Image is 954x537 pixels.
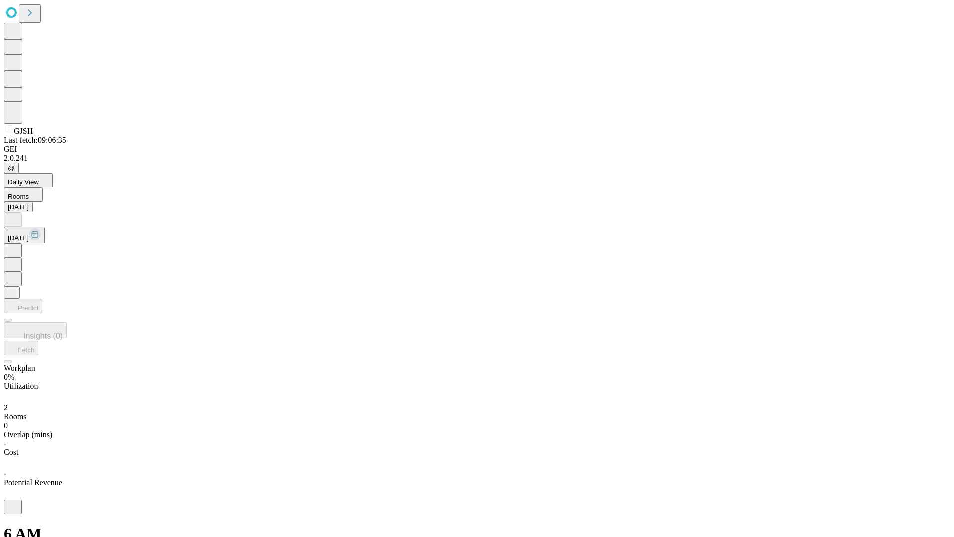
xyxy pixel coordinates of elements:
span: Rooms [4,412,26,421]
span: GJSH [14,127,33,135]
span: 0 [4,421,8,430]
button: Insights (0) [4,322,67,338]
span: - [4,439,6,447]
button: @ [4,163,19,173]
span: Cost [4,448,18,456]
span: Rooms [8,193,29,200]
button: Fetch [4,341,38,355]
button: [DATE] [4,227,45,243]
div: 2.0.241 [4,154,950,163]
button: Rooms [4,187,43,202]
span: [DATE] [8,234,29,242]
span: Potential Revenue [4,478,62,487]
span: Insights (0) [23,332,63,340]
span: 0% [4,373,14,381]
button: Daily View [4,173,53,187]
span: Utilization [4,382,38,390]
span: @ [8,164,15,172]
span: Daily View [8,179,39,186]
span: 2 [4,403,8,412]
span: Last fetch: 09:06:35 [4,136,66,144]
span: Overlap (mins) [4,430,52,439]
div: GEI [4,145,950,154]
span: Workplan [4,364,35,372]
button: [DATE] [4,202,33,212]
span: - [4,469,6,478]
button: Predict [4,299,42,313]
